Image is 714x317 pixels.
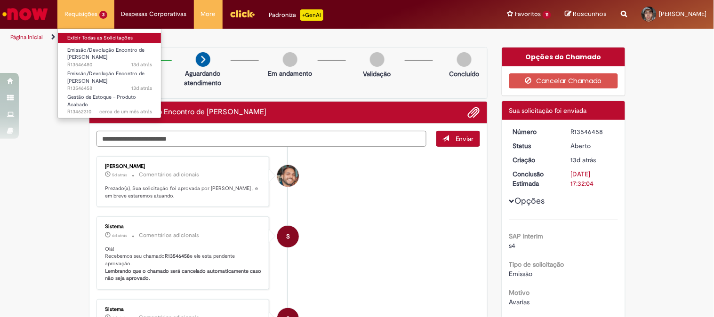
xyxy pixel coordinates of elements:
[121,9,187,19] span: Despesas Corporativas
[230,7,255,21] img: click_logo_yellow_360x200.png
[67,47,144,61] span: Emissão/Devolução Encontro de [PERSON_NAME]
[468,106,480,119] button: Adicionar anexos
[105,307,262,312] div: Sistema
[112,172,128,178] time: 26/09/2025 09:38:25
[543,11,551,19] span: 11
[180,69,226,87] p: Aguardando atendimento
[370,52,385,67] img: img-circle-grey.png
[456,135,474,143] span: Enviar
[565,10,607,19] a: Rascunhos
[509,260,564,269] b: Tipo de solicitação
[509,241,516,250] span: s4
[10,33,43,41] a: Página inicial
[99,108,152,115] span: cerca de um mês atrás
[571,127,615,136] div: R13546458
[67,94,136,108] span: Gestão de Estoque – Produto Acabado
[99,108,152,115] time: 29/08/2025 13:08:14
[571,141,615,151] div: Aberto
[509,288,530,297] b: Motivo
[283,52,297,67] img: img-circle-grey.png
[64,9,97,19] span: Requisições
[506,127,564,136] dt: Número
[571,155,615,165] div: 18/09/2025 10:53:36
[449,69,479,79] p: Concluído
[57,28,161,119] ul: Requisições
[509,232,544,240] b: SAP Interim
[58,69,161,89] a: Aberto R13546458 : Emissão/Devolução Encontro de Contas Fornecedor
[1,5,49,24] img: ServiceNow
[112,233,128,238] span: 6d atrás
[502,48,625,66] div: Opções do Chamado
[571,169,615,188] div: [DATE] 17:32:04
[105,185,262,199] p: Prezado(a), Sua solicitação foi aprovada por [PERSON_NAME] , e em breve estaremos atuando.
[506,169,564,188] dt: Conclusão Estimada
[58,92,161,112] a: Aberto R13462310 : Gestão de Estoque – Produto Acabado
[515,9,541,19] span: Favoritos
[58,33,161,43] a: Exibir Todas as Solicitações
[165,253,190,260] b: R13546458
[105,246,262,283] p: Olá! Recebemos seu chamado e ele esta pendente aprovação.
[96,108,267,117] h2: Emissão/Devolução Encontro de Contas Fornecedor Histórico de tíquete
[67,85,152,92] span: R13546458
[509,269,533,278] span: Emissão
[571,156,596,164] span: 13d atrás
[7,29,469,46] ul: Trilhas de página
[363,69,391,79] p: Validação
[201,9,216,19] span: More
[300,9,323,21] p: +GenAi
[131,61,152,68] span: 13d atrás
[58,45,161,65] a: Aberto R13546480 : Emissão/Devolução Encontro de Contas Fornecedor
[131,85,152,92] time: 18/09/2025 10:53:38
[277,226,299,247] div: System
[105,224,262,230] div: Sistema
[436,131,480,147] button: Enviar
[457,52,472,67] img: img-circle-grey.png
[67,61,152,69] span: R13546480
[131,61,152,68] time: 18/09/2025 10:57:17
[659,10,707,18] span: [PERSON_NAME]
[571,156,596,164] time: 18/09/2025 10:53:36
[506,141,564,151] dt: Status
[105,164,262,169] div: [PERSON_NAME]
[112,233,128,238] time: 25/09/2025 12:07:11
[139,171,200,179] small: Comentários adicionais
[269,9,323,21] div: Padroniza
[67,70,144,85] span: Emissão/Devolução Encontro de [PERSON_NAME]
[509,298,530,306] span: Avarias
[277,165,299,187] div: Flavio Ronierisson Monteiro
[105,268,263,282] b: Lembrando que o chamado será cancelado automaticamente caso não seja aprovado.
[96,131,427,147] textarea: Digite sua mensagem aqui...
[286,225,290,248] span: S
[506,155,564,165] dt: Criação
[139,231,200,239] small: Comentários adicionais
[509,106,587,115] span: Sua solicitação foi enviada
[268,69,312,78] p: Em andamento
[99,11,107,19] span: 3
[131,85,152,92] span: 13d atrás
[573,9,607,18] span: Rascunhos
[196,52,210,67] img: arrow-next.png
[112,172,128,178] span: 5d atrás
[509,73,618,88] button: Cancelar Chamado
[67,108,152,116] span: R13462310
